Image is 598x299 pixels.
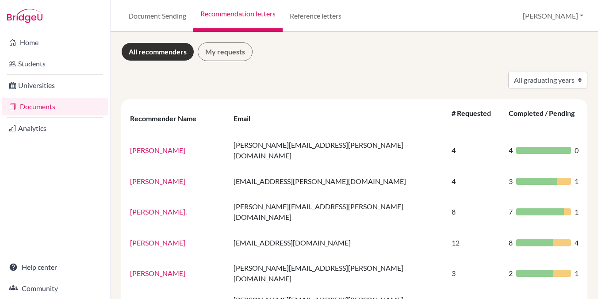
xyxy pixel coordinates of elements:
button: [PERSON_NAME] [519,8,587,24]
td: 4 [446,134,503,166]
a: [PERSON_NAME]. [130,207,187,216]
a: All recommenders [121,42,194,61]
td: [PERSON_NAME][EMAIL_ADDRESS][PERSON_NAME][DOMAIN_NAME] [228,196,446,228]
td: 8 [446,196,503,228]
a: Community [2,280,108,297]
span: 0 [575,145,579,156]
a: My requests [198,42,253,61]
a: Universities [2,77,108,94]
span: 1 [575,176,579,187]
td: [PERSON_NAME][EMAIL_ADDRESS][PERSON_NAME][DOMAIN_NAME] [228,257,446,289]
a: Documents [2,98,108,115]
a: Help center [2,258,108,276]
td: [EMAIL_ADDRESS][PERSON_NAME][DOMAIN_NAME] [228,166,446,196]
div: # Requested [452,109,491,128]
span: 1 [575,207,579,217]
div: Recommender Name [130,114,205,123]
a: Analytics [2,119,108,137]
span: 4 [509,145,513,156]
td: [EMAIL_ADDRESS][DOMAIN_NAME] [228,228,446,257]
span: 8 [509,238,513,248]
span: 7 [509,207,513,217]
span: 3 [509,176,513,187]
span: 1 [575,268,579,279]
td: 4 [446,166,503,196]
div: Completed / Pending [509,109,575,128]
a: [PERSON_NAME] [130,238,185,247]
img: Bridge-U [7,9,42,23]
td: [PERSON_NAME][EMAIL_ADDRESS][PERSON_NAME][DOMAIN_NAME] [228,134,446,166]
a: [PERSON_NAME] [130,177,185,185]
span: 4 [575,238,579,248]
td: 12 [446,228,503,257]
td: 3 [446,257,503,289]
span: 2 [509,268,513,279]
div: Email [234,114,259,123]
a: [PERSON_NAME] [130,146,185,154]
a: [PERSON_NAME] [130,269,185,277]
a: Home [2,34,108,51]
a: Students [2,55,108,73]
